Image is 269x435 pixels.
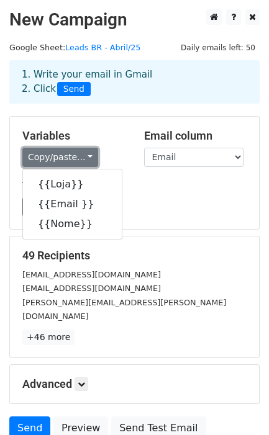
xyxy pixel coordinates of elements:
small: [EMAIL_ADDRESS][DOMAIN_NAME] [22,270,161,279]
a: +46 more [22,330,75,345]
span: Daily emails left: 50 [176,41,260,55]
h5: Advanced [22,377,247,391]
a: Copy/paste... [22,148,98,167]
small: [PERSON_NAME][EMAIL_ADDRESS][PERSON_NAME][DOMAIN_NAME] [22,298,226,321]
iframe: Chat Widget [207,375,269,435]
a: {{Email }} [23,194,122,214]
h5: 49 Recipients [22,249,247,262]
div: Widget de chat [207,375,269,435]
a: Daily emails left: 50 [176,43,260,52]
a: {{Loja}} [23,174,122,194]
small: Google Sheet: [9,43,140,52]
span: Send [57,82,91,97]
div: 1. Write your email in Gmail 2. Click [12,68,257,96]
h2: New Campaign [9,9,260,30]
small: [EMAIL_ADDRESS][DOMAIN_NAME] [22,284,161,293]
h5: Variables [22,129,125,143]
a: Leads BR - Abril/25 [65,43,140,52]
a: {{Nome}} [23,214,122,234]
h5: Email column [144,129,247,143]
